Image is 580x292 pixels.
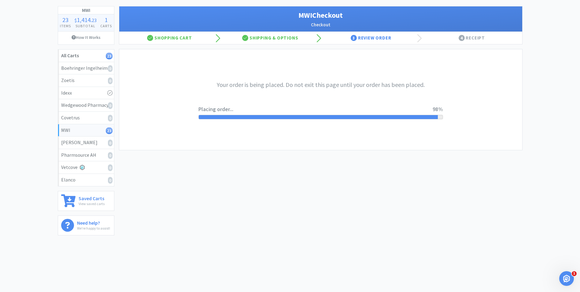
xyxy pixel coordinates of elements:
[58,74,114,87] a: Zoetis0
[421,32,522,44] div: Receipt
[73,17,98,23] div: .
[58,161,114,174] a: Vetcove0
[58,99,114,112] a: Wedgewood Pharmacy0
[198,105,433,114] span: Placing order...
[61,101,111,109] div: Wedgewood Pharmacy
[108,152,113,159] i: 0
[108,140,113,146] i: 0
[75,17,77,23] span: $
[58,124,114,137] a: MWI23
[108,177,113,184] i: 0
[61,151,111,159] div: Pharmsource AH
[58,137,114,149] a: [PERSON_NAME]0
[119,32,220,44] div: Shopping Cart
[433,106,443,113] span: 98%
[62,16,68,24] span: 23
[92,17,97,23] span: 23
[108,77,113,84] i: 0
[108,115,113,122] i: 0
[58,149,114,162] a: Pharmsource AH0
[61,52,79,58] strong: All Carts
[105,16,108,24] span: 1
[108,102,113,109] i: 0
[572,271,577,276] span: 1
[58,174,114,186] a: Elanco0
[58,191,114,211] a: Saved CartsView saved carts
[61,126,111,134] div: MWI
[61,64,111,72] div: Boehringer Ingelheim
[106,53,113,59] i: 23
[77,225,110,231] p: We're happy to assist!
[58,112,114,124] a: Covetrus0
[58,23,73,29] h4: Items
[61,114,111,122] div: Covetrus
[351,35,357,41] span: 3
[98,23,114,29] h4: Carts
[79,194,105,201] h6: Saved Carts
[321,32,422,44] div: Review Order
[61,139,111,147] div: [PERSON_NAME]
[77,16,91,24] span: 1,414
[61,176,111,184] div: Elanco
[73,23,98,29] h4: Subtotal
[61,89,111,97] div: Idexx
[108,164,113,171] i: 0
[108,65,113,72] i: 0
[58,50,114,62] a: All Carts23
[125,9,516,21] h1: MWI Checkout
[58,87,114,99] a: Idexx
[106,127,113,134] i: 23
[77,219,110,225] h6: Need help?
[79,201,105,207] p: View saved carts
[559,271,574,286] iframe: Intercom live chat
[198,80,443,90] h3: Your order is being placed. Do not exit this page until your order has been placed.
[58,62,114,75] a: Boehringer Ingelheim0
[61,77,111,84] div: Zoetis
[58,32,114,43] a: How It Works
[220,32,321,44] div: Shipping & Options
[459,35,465,41] span: 4
[125,21,516,28] h2: Checkout
[61,163,111,171] div: Vetcove
[58,6,114,14] h1: MWI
